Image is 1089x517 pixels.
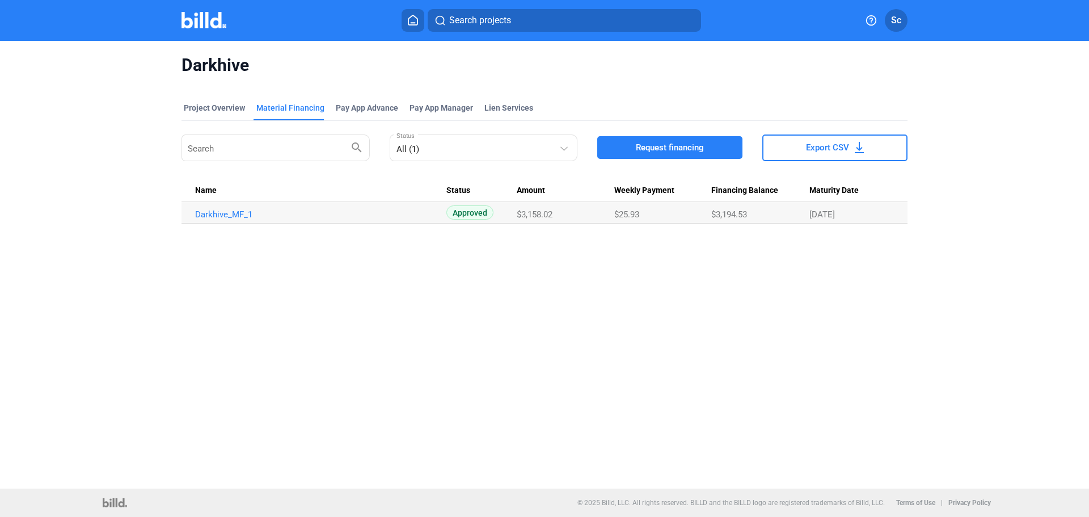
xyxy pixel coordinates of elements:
div: Name [195,186,446,196]
mat-select-trigger: All (1) [396,144,419,154]
span: Maturity Date [809,186,859,196]
div: Material Financing [256,102,324,114]
a: Darkhive_MF_1 [195,209,446,220]
div: Maturity Date [809,186,894,196]
div: Status [446,186,517,196]
span: Amount [517,186,545,196]
div: Amount [517,186,614,196]
span: Export CSV [806,142,849,153]
span: Darkhive [181,54,907,76]
button: Search projects [428,9,701,32]
span: Approved [446,205,493,220]
b: Privacy Policy [948,499,991,507]
mat-icon: search [350,140,364,154]
div: Weekly Payment [614,186,712,196]
p: | [941,499,943,507]
p: © 2025 Billd, LLC. All rights reserved. BILLD and the BILLD logo are registered trademarks of Bil... [577,499,885,507]
span: Pay App Manager [410,102,473,114]
div: Project Overview [184,102,245,114]
span: Sc [891,14,901,27]
img: Billd Company Logo [181,12,226,28]
button: Sc [885,9,907,32]
span: $25.93 [614,209,639,220]
span: Search projects [449,14,511,27]
span: $3,194.53 [711,209,747,220]
span: Financing Balance [711,186,778,196]
span: $3,158.02 [517,209,552,220]
div: Pay App Advance [336,102,398,114]
span: Request financing [636,142,704,153]
span: Weekly Payment [614,186,674,196]
span: Status [446,186,470,196]
b: Terms of Use [896,499,935,507]
div: Lien Services [484,102,533,114]
button: Request financing [597,136,742,159]
img: logo [103,498,127,507]
div: Financing Balance [711,186,809,196]
span: [DATE] [809,209,835,220]
button: Export CSV [762,134,907,161]
span: Name [195,186,217,196]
